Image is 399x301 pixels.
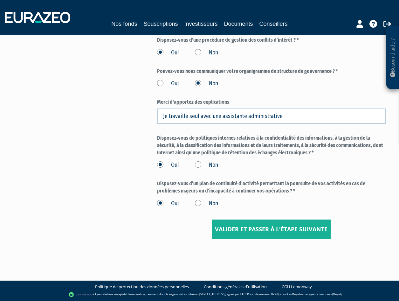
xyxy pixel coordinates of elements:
a: CGU Lemonway [282,284,312,290]
label: Non [195,49,218,57]
a: Conseillers [259,19,288,28]
label: Pouvez‐vous nous communiquer votre organigramme de structure de gouvernance ? * [157,68,386,75]
a: Investisseurs [184,19,217,28]
label: Oui [157,80,179,88]
img: logo-lemonway.png [69,291,93,298]
label: Merci d'apportez des explications [157,99,386,106]
a: Registre des agents financiers (Regafi) [292,292,342,296]
a: Documents [224,19,253,28]
p: Besoin d'aide ? [389,29,396,86]
a: Lemonway [107,292,121,296]
a: Conditions générales d'utilisation [204,284,267,290]
img: 1732889491-logotype_eurazeo_blanc_rvb.png [5,12,70,23]
div: - Agent de (établissement de paiement dont le siège social est situé au [STREET_ADDRESS], agréé p... [6,291,393,298]
a: Nos fonds [111,19,137,28]
label: Oui [157,49,179,57]
label: Oui [157,161,179,169]
a: Souscriptions [143,19,178,28]
a: Politique de protection des données personnelles [95,284,189,290]
label: Non [195,80,218,88]
label: Non [195,199,218,208]
label: Disposez‐vous d’un plan de continuité d’activité permettant la poursuite de vos activités en cas ... [157,180,386,195]
label: Oui [157,199,179,208]
label: Non [195,161,218,169]
label: Disposez‐vous de politiques internes relatives à la confidentialité des informations, à la gestio... [157,135,386,157]
input: Valider et passer à l'étape suivante [212,220,331,239]
label: Disposez‐vous d’une procédure de gestion des conflits d’intérêt ? * [157,37,386,44]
